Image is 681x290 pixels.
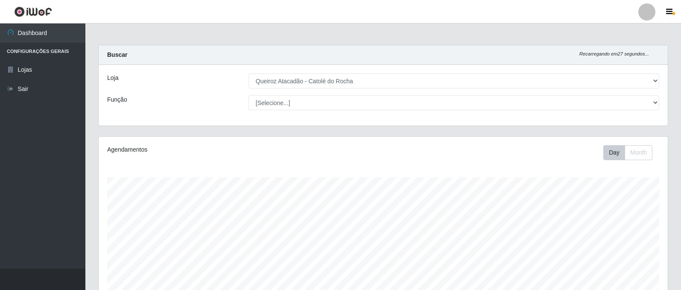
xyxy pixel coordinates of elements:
div: Agendamentos [107,145,330,154]
strong: Buscar [107,51,127,58]
button: Month [625,145,652,160]
label: Função [107,95,127,104]
div: First group [603,145,652,160]
i: Recarregando em 27 segundos... [579,51,649,56]
img: CoreUI Logo [14,6,52,17]
label: Loja [107,73,118,82]
div: Toolbar with button groups [603,145,659,160]
button: Day [603,145,625,160]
